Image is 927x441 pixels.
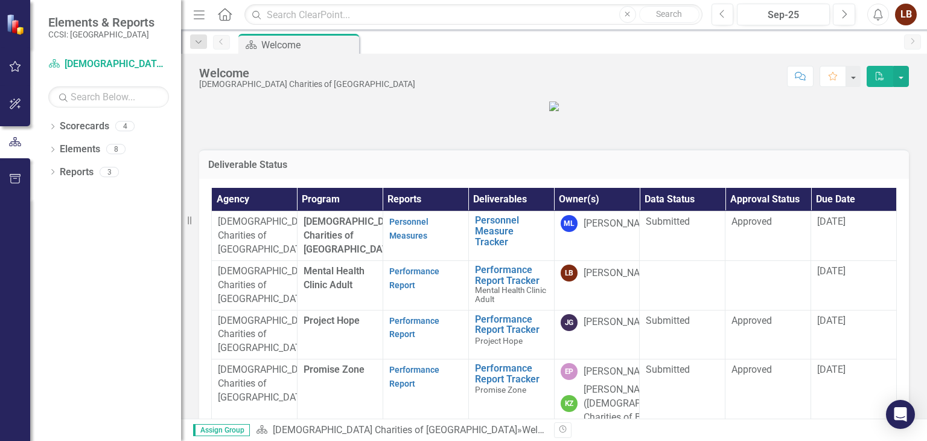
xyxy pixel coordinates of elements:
[561,215,578,232] div: ML
[48,86,169,108] input: Search Below...
[640,310,725,359] td: Double-Click to Edit
[731,315,772,326] span: Approved
[817,265,846,277] span: [DATE]
[584,383,686,425] div: [PERSON_NAME] ([DEMOGRAPHIC_DATA] Charities of Buffalo)
[475,336,523,346] span: Project Hope
[48,57,169,71] a: [DEMOGRAPHIC_DATA] Charities of [GEOGRAPHIC_DATA]
[193,424,250,436] span: Assign Group
[561,395,578,412] div: KZ
[389,217,428,240] a: Personnel Measures
[817,216,846,227] span: [DATE]
[256,423,545,437] div: »
[475,265,548,286] a: Performance Report Tracker
[584,365,656,379] div: [PERSON_NAME]
[304,265,365,291] span: Mental Health Clinic Adult
[389,266,439,290] a: Performance Report
[725,260,811,310] td: Double-Click to Edit
[208,159,900,170] h3: Deliverable Status
[737,4,830,25] button: Sep-25
[100,167,119,177] div: 3
[475,385,526,394] span: Promise Zone
[475,363,548,384] a: Performance Report Tracker
[304,315,360,326] span: Project Hope
[886,400,915,429] div: Open Intercom Messenger
[468,359,554,432] td: Double-Click to Edit Right Click for Context Menu
[199,80,415,89] div: [DEMOGRAPHIC_DATA] Charities of [GEOGRAPHIC_DATA]
[304,364,365,375] span: Promise Zone
[389,365,439,388] a: Performance Report
[273,424,517,436] a: [DEMOGRAPHIC_DATA] Charities of [GEOGRAPHIC_DATA]
[725,359,811,432] td: Double-Click to Edit
[584,266,656,280] div: [PERSON_NAME]
[475,285,546,304] span: Mental Health Clinic Adult
[640,211,725,261] td: Double-Click to Edit
[561,314,578,331] div: JG
[522,424,561,436] div: Welcome
[60,166,94,179] a: Reports
[646,315,690,326] span: Submitted
[218,215,291,257] p: [DEMOGRAPHIC_DATA] Charities of [GEOGRAPHIC_DATA]
[5,13,27,35] img: ClearPoint Strategy
[244,4,702,25] input: Search ClearPoint...
[389,316,439,340] a: Performance Report
[725,310,811,359] td: Double-Click to Edit
[640,260,725,310] td: Double-Click to Edit
[817,364,846,375] span: [DATE]
[817,315,846,326] span: [DATE]
[741,8,826,22] div: Sep-25
[106,144,126,155] div: 8
[218,314,291,356] p: [DEMOGRAPHIC_DATA] Charities of [GEOGRAPHIC_DATA]
[475,314,548,335] a: Performance Report Tracker
[640,359,725,432] td: Double-Click to Edit
[115,121,135,132] div: 4
[218,265,291,306] p: [DEMOGRAPHIC_DATA] Charities of [GEOGRAPHIC_DATA]
[656,9,682,19] span: Search
[731,364,772,375] span: Approved
[48,15,154,30] span: Elements & Reports
[60,120,109,134] a: Scorecards
[549,101,559,111] img: Catholic%20Charities%20v3.png
[646,364,690,375] span: Submitted
[584,315,656,329] div: [PERSON_NAME]
[199,66,415,80] div: Welcome
[475,215,548,247] a: Personnel Measure Tracker
[895,4,917,25] button: LB
[468,260,554,310] td: Double-Click to Edit Right Click for Context Menu
[304,216,404,255] span: [DEMOGRAPHIC_DATA] Charities of [GEOGRAPHIC_DATA]
[561,265,578,282] div: LB
[218,363,291,405] p: [DEMOGRAPHIC_DATA] Charities of [GEOGRAPHIC_DATA]
[60,143,100,156] a: Elements
[584,217,656,231] div: [PERSON_NAME]
[561,363,578,380] div: EP
[725,211,811,261] td: Double-Click to Edit
[639,6,699,23] button: Search
[261,37,356,53] div: Welcome
[468,310,554,359] td: Double-Click to Edit Right Click for Context Menu
[48,30,154,39] small: CCSI: [GEOGRAPHIC_DATA]
[468,211,554,261] td: Double-Click to Edit Right Click for Context Menu
[731,216,772,227] span: Approved
[646,216,690,227] span: Submitted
